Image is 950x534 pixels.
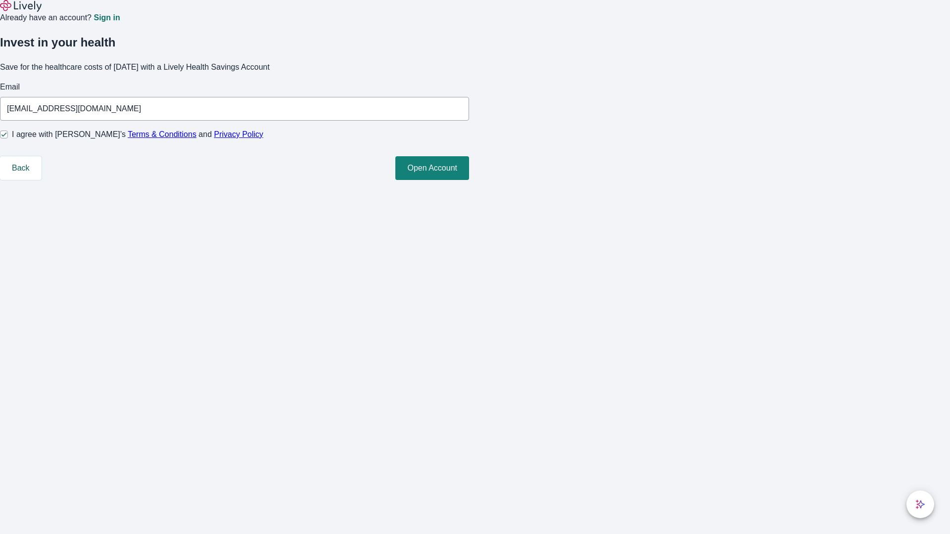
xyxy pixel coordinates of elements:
button: chat [906,490,934,518]
a: Sign in [94,14,120,22]
svg: Lively AI Assistant [915,499,925,509]
a: Terms & Conditions [128,130,196,138]
span: I agree with [PERSON_NAME]’s and [12,129,263,140]
a: Privacy Policy [214,130,264,138]
button: Open Account [395,156,469,180]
